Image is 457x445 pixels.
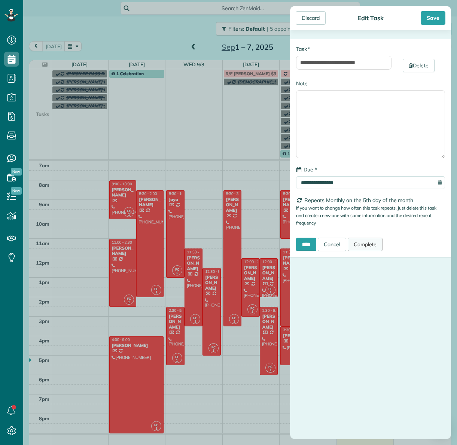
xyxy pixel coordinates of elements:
div: Edit Task [355,14,386,22]
label: Note [296,80,308,87]
a: Delete [403,59,435,72]
a: Cancel [318,238,346,251]
a: Complete [348,238,383,251]
label: Task [296,45,310,53]
span: New [11,187,22,195]
label: Due [296,166,317,173]
div: Save [421,11,445,25]
span: New [11,168,22,176]
div: Discard [296,11,326,25]
small: If you want to change how often this task repeats, just delete this task and create a new one wit... [296,205,436,226]
span: Repeats Monthly on the 5th day of the month [304,197,413,204]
